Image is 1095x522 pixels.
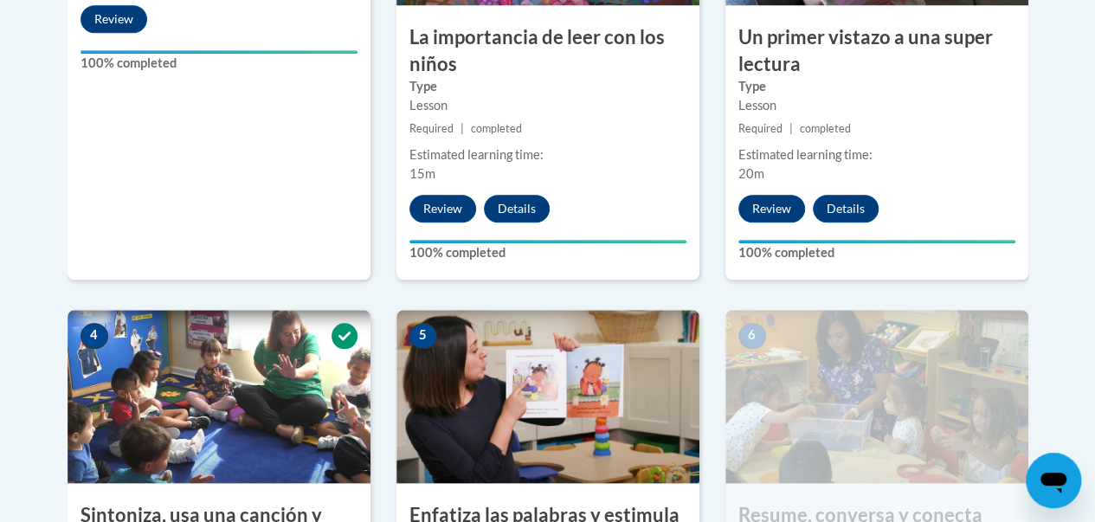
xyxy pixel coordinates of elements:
[409,195,476,222] button: Review
[81,50,357,54] div: Your progress
[409,243,686,262] label: 100% completed
[738,240,1015,243] div: Your progress
[68,310,370,483] img: Course Image
[409,166,435,181] span: 15m
[738,122,783,135] span: Required
[484,195,550,222] button: Details
[738,323,766,349] span: 6
[81,323,108,349] span: 4
[813,195,879,222] button: Details
[471,122,522,135] span: completed
[1026,453,1081,508] iframe: Button to launch messaging window
[409,145,686,164] div: Estimated learning time:
[725,24,1028,78] h3: Un primer vistazo a una super lectura
[409,96,686,115] div: Lesson
[409,323,437,349] span: 5
[409,240,686,243] div: Your progress
[409,122,454,135] span: Required
[738,166,764,181] span: 20m
[738,243,1015,262] label: 100% completed
[396,24,699,78] h3: La importancia de leer con los niños
[800,122,851,135] span: completed
[81,5,147,33] button: Review
[396,310,699,483] img: Course Image
[738,96,1015,115] div: Lesson
[409,77,686,96] label: Type
[738,77,1015,96] label: Type
[725,310,1028,483] img: Course Image
[738,195,805,222] button: Review
[461,122,464,135] span: |
[738,145,1015,164] div: Estimated learning time:
[81,54,357,73] label: 100% completed
[789,122,793,135] span: |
